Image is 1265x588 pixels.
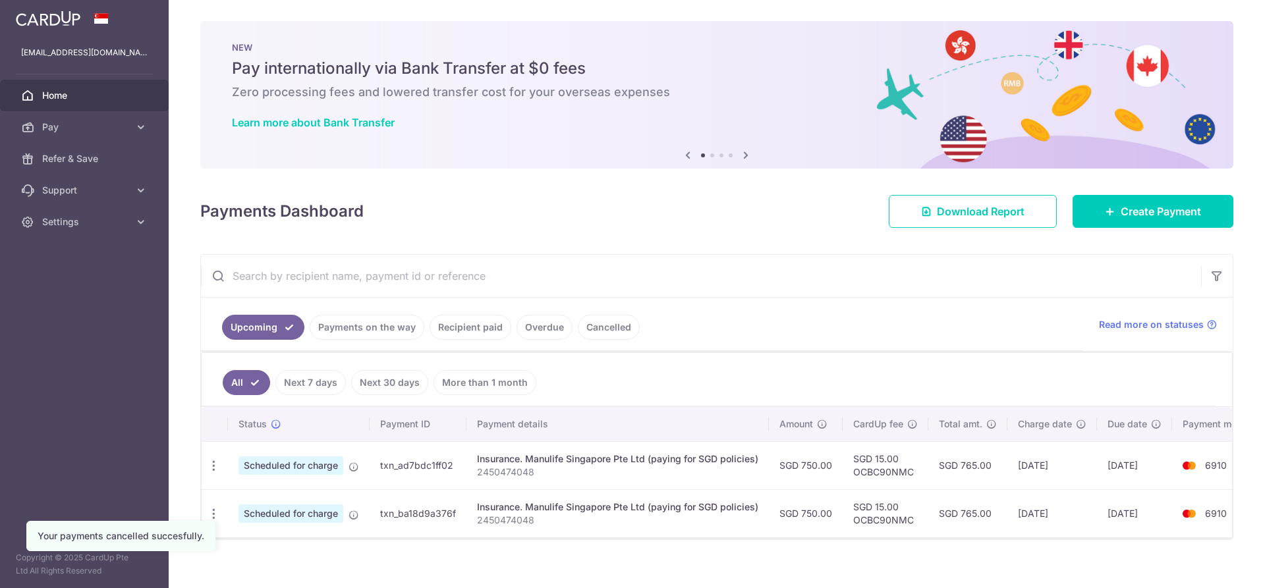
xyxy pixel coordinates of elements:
span: Total amt. [939,417,982,431]
a: Download Report [889,195,1057,228]
td: [DATE] [1007,441,1097,489]
span: Status [239,417,267,431]
span: Scheduled for charge [239,504,343,523]
td: txn_ad7bdc1ff02 [370,441,466,489]
p: [EMAIL_ADDRESS][DOMAIN_NAME] [21,46,148,59]
th: Payment ID [370,407,466,441]
a: Payments on the way [310,315,424,340]
h5: Pay internationally via Bank Transfer at $0 fees [232,58,1202,79]
span: Settings [42,215,129,228]
td: SGD 765.00 [928,441,1007,489]
td: [DATE] [1097,441,1172,489]
td: [DATE] [1007,489,1097,537]
a: Next 7 days [275,370,346,395]
span: Download Report [937,203,1025,219]
a: Learn more about Bank Transfer [232,116,395,129]
p: 2450474048 [477,514,758,527]
a: Overdue [517,315,573,340]
span: 6910 [1205,460,1227,471]
span: Scheduled for charge [239,456,343,475]
td: SGD 15.00 OCBC90NMC [843,489,928,537]
span: Amount [779,417,813,431]
td: [DATE] [1097,489,1172,537]
td: SGD 750.00 [769,489,843,537]
img: CardUp [16,11,80,26]
div: Insurance. Manulife Singapore Pte Ltd (paying for SGD policies) [477,452,758,466]
img: Bank Card [1176,506,1202,521]
a: More than 1 month [434,370,536,395]
input: Search by recipient name, payment id or reference [201,255,1201,297]
div: Your payments cancelled succesfully. [38,529,204,543]
th: Payment details [466,407,769,441]
iframe: Opens a widget where you can find more information [1181,548,1252,581]
a: Create Payment [1073,195,1233,228]
span: Charge date [1018,417,1072,431]
td: SGD 765.00 [928,489,1007,537]
a: Cancelled [578,315,640,340]
td: SGD 15.00 OCBC90NMC [843,441,928,489]
span: Home [42,89,129,102]
a: Next 30 days [351,370,428,395]
a: Recipient paid [430,315,511,340]
a: All [223,370,270,395]
p: 2450474048 [477,466,758,479]
span: Due date [1108,417,1147,431]
h6: Zero processing fees and lowered transfer cost for your overseas expenses [232,84,1202,100]
a: Upcoming [222,315,304,340]
span: Create Payment [1121,203,1201,219]
span: 6910 [1205,508,1227,519]
img: Bank transfer banner [200,21,1233,169]
span: Read more on statuses [1099,318,1204,331]
h4: Payments Dashboard [200,200,364,223]
a: Read more on statuses [1099,318,1217,331]
div: Insurance. Manulife Singapore Pte Ltd (paying for SGD policies) [477,500,758,514]
span: CardUp fee [853,417,903,431]
img: Bank Card [1176,458,1202,473]
td: SGD 750.00 [769,441,843,489]
td: txn_ba18d9a376f [370,489,466,537]
span: Support [42,184,129,197]
p: NEW [232,42,1202,53]
span: Refer & Save [42,152,129,165]
span: Pay [42,120,129,134]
